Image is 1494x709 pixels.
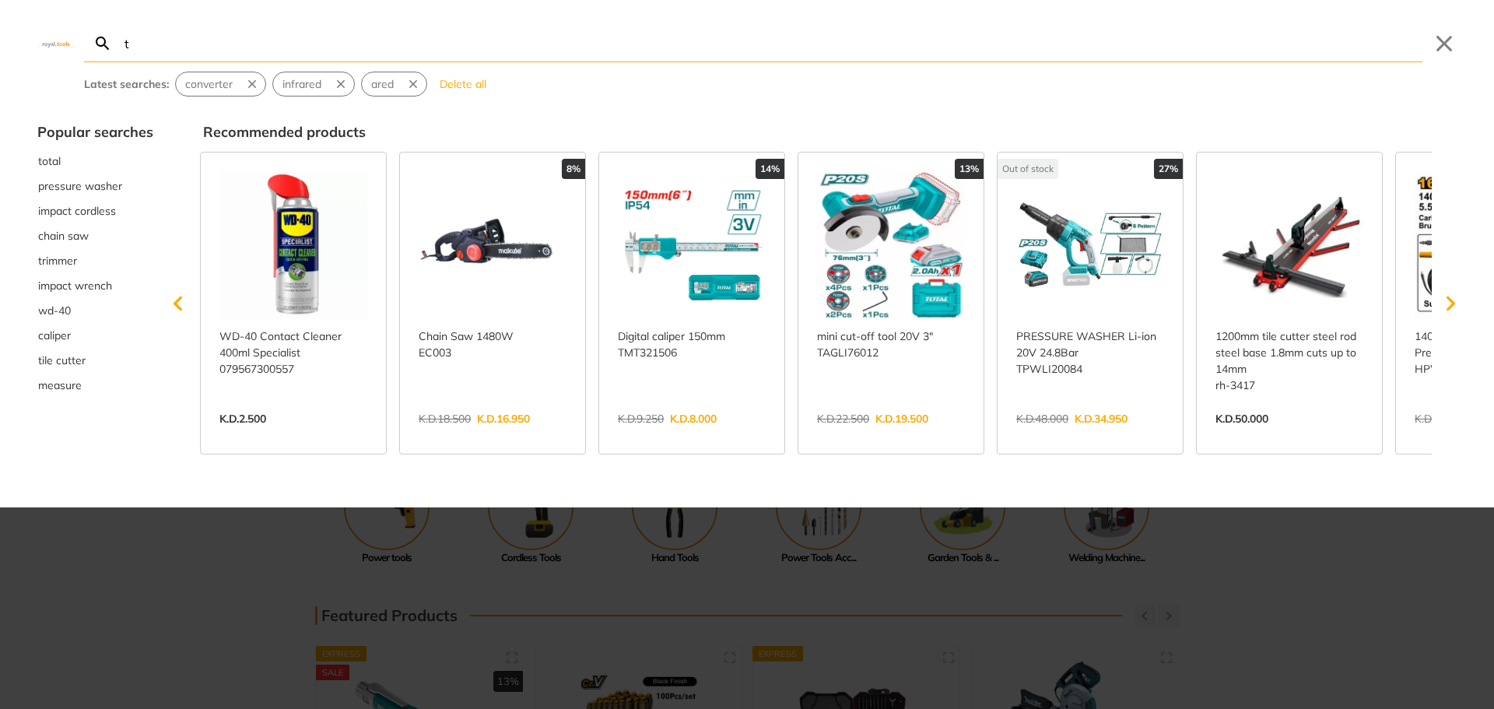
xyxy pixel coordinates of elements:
[37,273,153,298] div: Suggestion: impact wrench
[272,72,355,97] div: Suggestion: infrared
[37,323,153,348] button: Select suggestion: caliper
[163,288,194,319] svg: Scroll left
[37,198,153,223] button: Select suggestion: impact cordless
[998,159,1058,179] div: Out of stock
[37,273,153,298] button: Select suggestion: impact wrench
[38,377,82,394] span: measure
[37,198,153,223] div: Suggestion: impact cordless
[433,72,493,97] button: Delete all
[37,323,153,348] div: Suggestion: caliper
[38,328,71,344] span: caliper
[37,223,153,248] div: Suggestion: chain saw
[37,223,153,248] button: Select suggestion: chain saw
[562,159,585,179] div: 8%
[38,353,86,369] span: tile cutter
[185,76,233,93] span: converter
[121,25,1422,61] input: Search…
[1432,31,1457,56] button: Close
[37,373,153,398] button: Select suggestion: measure
[176,72,242,96] button: Select suggestion: converter
[38,203,116,219] span: impact cordless
[334,77,348,91] svg: Remove suggestion: infrared
[175,72,266,97] div: Suggestion: converter
[37,248,153,273] div: Suggestion: trimmer
[371,76,394,93] span: ared
[361,72,427,97] div: Suggestion: ared
[37,174,153,198] button: Select suggestion: pressure washer
[203,121,1457,142] div: Recommended products
[403,72,426,96] button: Remove suggestion: ared
[37,248,153,273] button: Select suggestion: trimmer
[37,298,153,323] button: Select suggestion: wd-40
[37,121,153,142] div: Popular searches
[37,149,153,174] div: Suggestion: total
[38,178,122,195] span: pressure washer
[37,174,153,198] div: Suggestion: pressure washer
[406,77,420,91] svg: Remove suggestion: ared
[245,77,259,91] svg: Remove suggestion: converter
[242,72,265,96] button: Remove suggestion: converter
[1435,288,1466,319] svg: Scroll right
[38,253,77,269] span: trimmer
[37,149,153,174] button: Select suggestion: total
[273,72,331,96] button: Select suggestion: infrared
[331,72,354,96] button: Remove suggestion: infrared
[1154,159,1183,179] div: 27%
[84,76,169,93] div: Latest searches:
[38,228,89,244] span: chain saw
[362,72,403,96] button: Select suggestion: ared
[38,303,71,319] span: wd-40
[37,373,153,398] div: Suggestion: measure
[37,348,153,373] div: Suggestion: tile cutter
[38,153,61,170] span: total
[282,76,321,93] span: infrared
[93,34,112,53] svg: Search
[37,298,153,323] div: Suggestion: wd-40
[37,348,153,373] button: Select suggestion: tile cutter
[756,159,784,179] div: 14%
[38,278,112,294] span: impact wrench
[955,159,984,179] div: 13%
[37,40,75,47] img: Close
